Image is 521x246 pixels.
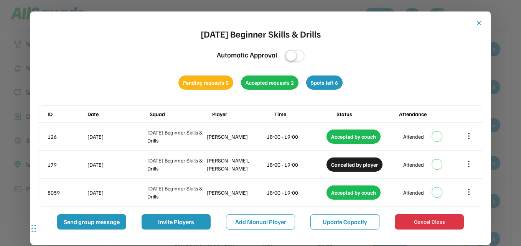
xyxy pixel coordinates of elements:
[87,133,146,141] div: [DATE]
[267,189,325,197] div: 18:00 - 19:00
[217,50,277,60] div: Automatic Approval
[207,189,265,197] div: [PERSON_NAME]
[274,110,335,118] div: Time
[142,214,211,230] button: Invite Players
[399,110,460,118] div: Attendance
[403,133,424,141] div: Attended
[267,133,325,141] div: 18:00 - 19:00
[326,157,383,172] div: Cancelled by player
[207,156,265,172] div: [PERSON_NAME], [PERSON_NAME]
[475,19,483,27] button: close
[150,110,210,118] div: Squad
[241,75,298,90] div: Accepted requests 2
[212,110,273,118] div: Player
[48,189,86,197] div: 8059
[201,27,321,41] div: [DATE] Beginner Skills & Drills
[336,110,397,118] div: Status
[87,161,146,169] div: [DATE]
[57,214,126,230] button: Send group message
[87,110,148,118] div: Date
[395,214,464,230] button: Cancel Class
[48,161,86,169] div: 179
[147,156,206,172] div: [DATE] Beginner Skills & Drills
[87,189,146,197] div: [DATE]
[310,214,379,230] button: Update Capacity
[326,185,381,200] div: Accepted by coach
[326,130,381,144] div: Accepted by coach
[48,133,86,141] div: 126
[226,214,295,230] button: Add Manual Player
[178,75,233,90] div: Pending requests 0
[403,189,424,197] div: Attended
[306,75,343,90] div: Spots left 6
[48,110,86,118] div: ID
[267,161,325,169] div: 18:00 - 19:00
[403,161,424,169] div: Attended
[147,184,206,200] div: [DATE] Beginner Skills & Drills
[147,128,206,144] div: [DATE] Beginner Skills & Drills
[207,133,265,141] div: [PERSON_NAME]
